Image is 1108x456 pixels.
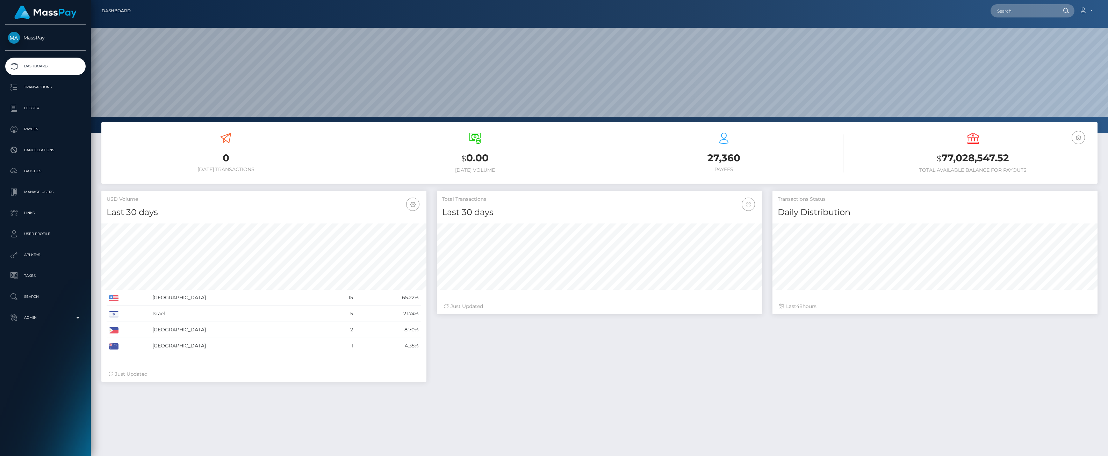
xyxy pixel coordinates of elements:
td: 2 [327,322,355,338]
td: [GEOGRAPHIC_DATA] [150,338,327,354]
a: Payees [5,120,86,138]
h4: Last 30 days [107,206,421,219]
a: Admin [5,309,86,326]
td: 8.70% [355,322,421,338]
span: 48 [796,303,803,309]
div: Just Updated [108,370,419,378]
td: 1 [327,338,355,354]
h6: [DATE] Volume [356,167,595,173]
a: Dashboard [102,3,131,18]
td: 15 [327,290,355,306]
td: [GEOGRAPHIC_DATA] [150,290,327,306]
div: Just Updated [444,303,755,310]
p: Dashboard [8,61,83,72]
h4: Last 30 days [442,206,757,219]
small: $ [937,154,942,163]
p: Links [8,208,83,218]
div: Last hours [779,303,1091,310]
a: Dashboard [5,58,86,75]
a: Taxes [5,267,86,285]
td: Israel [150,306,327,322]
small: $ [461,154,466,163]
h3: 0.00 [356,151,595,166]
input: Search... [991,4,1056,17]
a: Links [5,204,86,222]
p: Batches [8,166,83,176]
td: 21.74% [355,306,421,322]
a: User Profile [5,225,86,243]
img: MassPay Logo [14,6,77,19]
a: Search [5,288,86,306]
h5: Total Transactions [442,196,757,203]
h6: [DATE] Transactions [107,167,345,172]
img: US.png [109,295,118,301]
p: Admin [8,312,83,323]
h6: Payees [605,167,843,172]
img: PH.png [109,327,118,333]
p: User Profile [8,229,83,239]
span: MassPay [5,35,86,41]
a: Ledger [5,100,86,117]
h3: 77,028,547.52 [854,151,1093,166]
td: 5 [327,306,355,322]
a: Transactions [5,79,86,96]
img: MassPay [8,32,20,44]
h6: Total Available Balance for Payouts [854,167,1093,173]
h3: 0 [107,151,345,165]
p: Transactions [8,82,83,93]
td: 4.35% [355,338,421,354]
p: Search [8,292,83,302]
h5: Transactions Status [778,196,1092,203]
a: API Keys [5,246,86,264]
p: Taxes [8,271,83,281]
h5: USD Volume [107,196,421,203]
a: Batches [5,162,86,180]
td: [GEOGRAPHIC_DATA] [150,322,327,338]
h4: Daily Distribution [778,206,1092,219]
h3: 27,360 [605,151,843,165]
a: Manage Users [5,183,86,201]
p: Ledger [8,103,83,113]
p: Cancellations [8,145,83,155]
p: API Keys [8,250,83,260]
p: Payees [8,124,83,134]
img: IL.png [109,311,118,317]
img: AU.png [109,343,118,350]
p: Manage Users [8,187,83,197]
td: 65.22% [355,290,421,306]
a: Cancellations [5,141,86,159]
